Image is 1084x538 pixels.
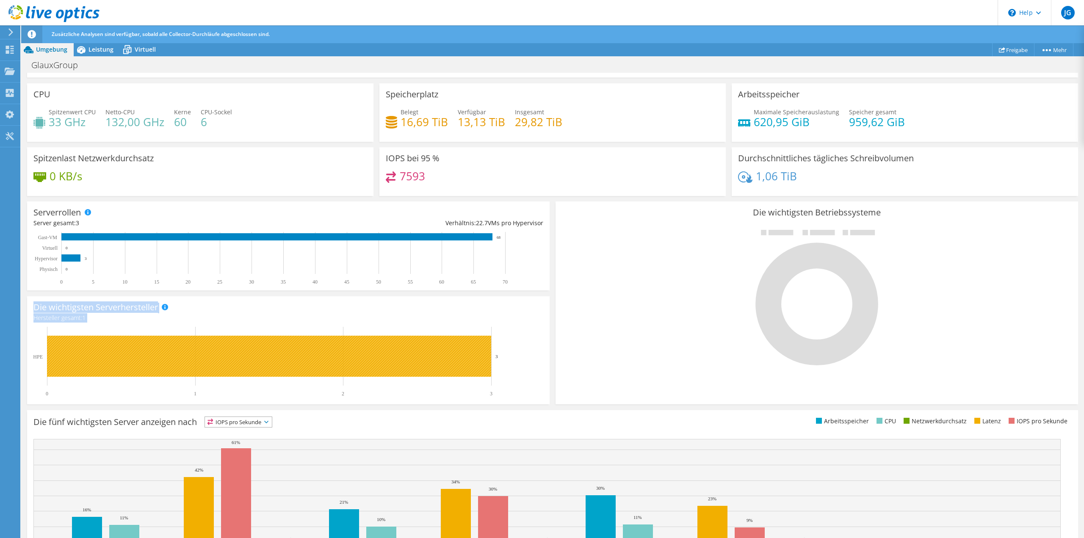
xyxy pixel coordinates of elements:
h4: 1,06 TiB [756,171,797,181]
text: 10 [122,279,127,285]
h4: 620,95 GiB [754,117,839,127]
h4: 33 GHz [49,117,96,127]
h1: GlauxGroup [28,61,91,70]
text: 40 [312,279,318,285]
text: 1 [194,391,196,397]
span: Maximale Speicherauslastung [754,108,839,116]
h3: CPU [33,90,50,99]
h4: Hersteller gesamt: [33,313,543,323]
h3: Speicherplatz [386,90,438,99]
h4: 60 [174,117,191,127]
text: 65 [471,279,476,285]
text: 9% [747,518,753,523]
h3: IOPS bei 95 % [386,154,440,163]
h4: 6 [201,117,232,127]
div: Verhältnis: VMs pro Hypervisor [288,218,543,228]
text: 11% [633,515,642,520]
text: 30% [596,486,605,491]
text: 34% [451,479,460,484]
text: 10% [377,517,385,522]
text: 16% [83,507,91,512]
li: IOPS pro Sekunde [1007,417,1067,426]
text: 5 [92,279,94,285]
text: 15 [154,279,159,285]
svg: \n [1008,9,1016,17]
a: Freigabe [992,43,1034,56]
text: 68 [497,235,501,240]
h4: 959,62 GiB [849,117,905,127]
span: Spitzenwert CPU [49,108,96,116]
li: Arbeitsspeicher [814,417,869,426]
h4: 7593 [400,171,425,181]
a: Mehr [1034,43,1073,56]
span: 1 [82,314,86,322]
h3: Die wichtigsten Betriebssysteme [562,208,1072,217]
span: Kerne [174,108,191,116]
text: 2 [342,391,344,397]
text: 30% [489,486,497,491]
span: Virtuell [135,45,156,53]
span: Insgesamt [515,108,544,116]
text: 61% [232,440,240,445]
text: 45 [344,279,349,285]
span: JG [1061,6,1075,19]
span: CPU-Sockel [201,108,232,116]
h4: 0 KB/s [50,171,82,181]
text: 0 [66,246,68,250]
text: 60 [439,279,444,285]
span: 3 [76,219,79,227]
span: Belegt [401,108,418,116]
span: Speicher gesamt [849,108,896,116]
h4: 132,00 GHz [105,117,164,127]
h3: Die wichtigsten Serverhersteller [33,303,158,312]
div: Server gesamt: [33,218,288,228]
text: 21% [340,499,348,505]
h3: Arbeitsspeicher [738,90,799,99]
span: 22.7 [476,219,488,227]
h4: 13,13 TiB [458,117,505,127]
li: CPU [874,417,896,426]
text: Gast-VM [38,235,58,240]
text: HPE [33,354,43,360]
text: 30 [249,279,254,285]
text: 11% [120,515,128,520]
text: 25 [217,279,222,285]
text: 55 [408,279,413,285]
span: Netto-CPU [105,108,135,116]
span: Verfügbar [458,108,486,116]
h3: Spitzenlast Netzwerkdurchsatz [33,154,154,163]
text: 3 [85,257,87,261]
span: Umgebung [36,45,67,53]
text: 0 [60,279,63,285]
span: IOPS pro Sekunde [205,417,272,427]
text: 20 [185,279,191,285]
text: 23% [708,496,716,501]
span: Zusätzliche Analysen sind verfügbar, sobald alle Collector-Durchläufe abgeschlossen sind. [52,30,270,38]
h4: 16,69 TiB [401,117,448,127]
text: Physisch [39,266,58,272]
text: Hypervisor [35,256,58,262]
span: Leistung [88,45,113,53]
text: 3 [495,354,498,359]
text: 42% [195,467,203,472]
text: 35 [281,279,286,285]
text: 0 [46,391,48,397]
li: Netzwerkdurchsatz [901,417,967,426]
text: 70 [503,279,508,285]
li: Latenz [972,417,1001,426]
h3: Serverrollen [33,208,81,217]
text: 3 [490,391,492,397]
text: Virtuell [42,245,58,251]
h4: 29,82 TiB [515,117,562,127]
h3: Durchschnittliches tägliches Schreibvolumen [738,154,914,163]
text: 0 [66,267,68,271]
text: 50 [376,279,381,285]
